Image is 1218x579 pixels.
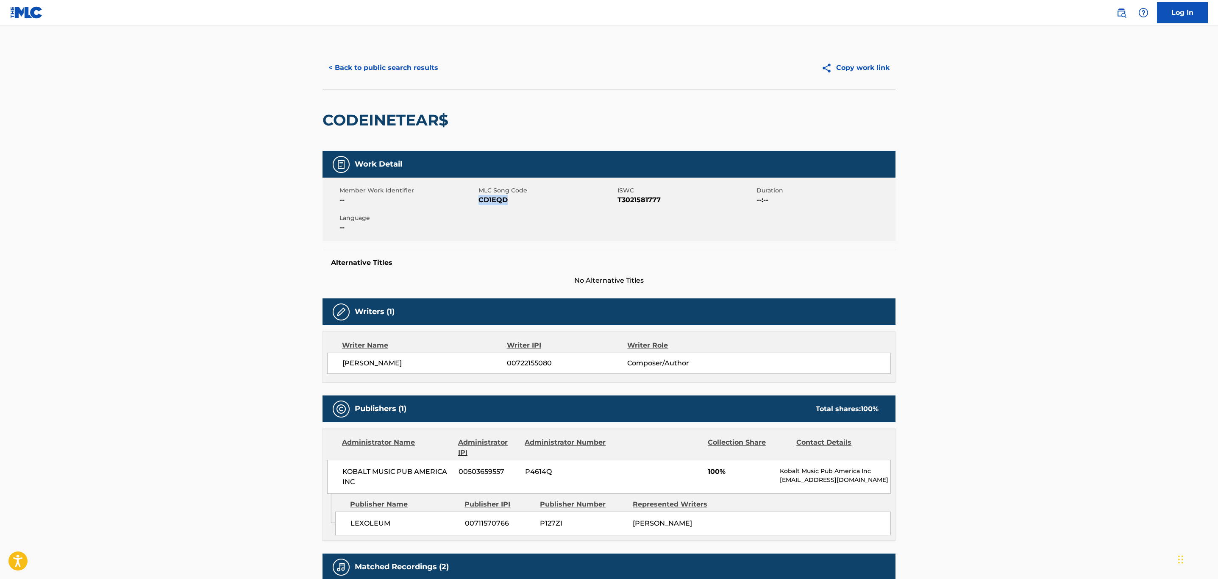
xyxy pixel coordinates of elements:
div: Total shares: [816,404,879,414]
a: Log In [1157,2,1208,23]
a: Public Search [1113,4,1130,21]
img: Work Detail [336,159,346,170]
span: --:-- [756,195,893,205]
span: -- [339,223,476,233]
span: T3021581777 [617,195,754,205]
div: Writer Name [342,340,507,351]
div: Administrator Name [342,437,452,458]
span: Language [339,214,476,223]
img: help [1138,8,1148,18]
img: Writers [336,307,346,317]
img: search [1116,8,1126,18]
span: 100% [708,467,773,477]
span: LEXOLEUM [350,518,459,529]
span: MLC Song Code [478,186,615,195]
div: Administrator Number [525,437,607,458]
span: P127ZI [540,518,626,529]
div: Publisher Number [540,499,626,509]
button: Copy work link [815,57,895,78]
h5: Writers (1) [355,307,395,317]
img: Matched Recordings [336,562,346,572]
h5: Publishers (1) [355,404,406,414]
span: Duration [756,186,893,195]
p: [EMAIL_ADDRESS][DOMAIN_NAME] [780,476,890,484]
h5: Work Detail [355,159,402,169]
div: Publisher Name [350,499,458,509]
span: CD1EQD [478,195,615,205]
div: Writer IPI [507,340,628,351]
div: Drag [1178,547,1183,572]
h5: Matched Recordings (2) [355,562,449,572]
span: ISWC [617,186,754,195]
div: Administrator IPI [458,437,518,458]
span: No Alternative Titles [323,276,895,286]
h5: Alternative Titles [331,259,887,267]
div: Help [1135,4,1152,21]
div: Contact Details [796,437,879,458]
h2: CODEINETEAR$ [323,111,453,130]
span: 00711570766 [465,518,534,529]
div: Publisher IPI [464,499,534,509]
div: Writer Role [627,340,737,351]
img: Publishers [336,404,346,414]
span: 00503659557 [459,467,519,477]
span: Composer/Author [627,358,737,368]
span: P4614Q [525,467,607,477]
span: -- [339,195,476,205]
span: [PERSON_NAME] [633,519,692,527]
img: MLC Logo [10,6,43,19]
iframe: Chat Widget [1176,538,1218,579]
span: Member Work Identifier [339,186,476,195]
img: Copy work link [821,63,836,73]
span: KOBALT MUSIC PUB AMERICA INC [342,467,452,487]
p: Kobalt Music Pub America Inc [780,467,890,476]
button: < Back to public search results [323,57,444,78]
div: Represented Writers [633,499,719,509]
span: 100 % [861,405,879,413]
div: Collection Share [708,437,790,458]
span: [PERSON_NAME] [342,358,507,368]
span: 00722155080 [507,358,627,368]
